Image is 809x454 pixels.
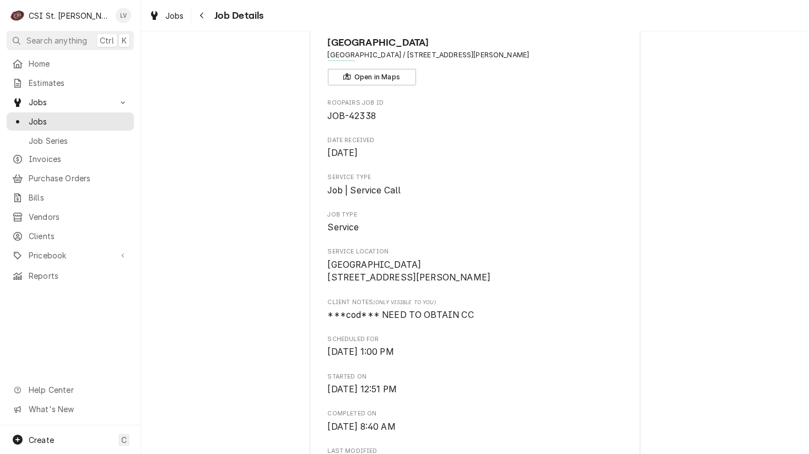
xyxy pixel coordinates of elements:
a: Go to Jobs [7,93,134,111]
a: Go to Help Center [7,381,134,399]
span: Bills [29,192,128,203]
span: Jobs [165,10,184,21]
span: Service [328,222,359,233]
span: Search anything [26,35,87,46]
span: Started On [328,372,623,381]
span: Job Details [211,8,264,23]
span: Create [29,435,54,445]
span: Reports [29,270,128,282]
a: Vendors [7,208,134,226]
a: Jobs [7,112,134,131]
div: CSI St. [PERSON_NAME] [29,10,110,21]
span: Invoices [29,153,128,165]
div: Started On [328,372,623,396]
span: Scheduled For [328,345,623,359]
a: Home [7,55,134,73]
span: Service Type [328,184,623,197]
div: Service Location [328,247,623,284]
span: Purchase Orders [29,172,128,184]
span: Scheduled For [328,335,623,344]
span: [DATE] [328,148,358,158]
div: Client Information [328,35,623,85]
span: Completed On [328,409,623,418]
span: Client Notes [328,298,623,307]
span: Date Received [328,136,623,145]
span: Home [29,58,128,69]
span: Jobs [29,96,112,108]
span: Job Type [328,221,623,234]
div: [object Object] [328,298,623,322]
span: Pricebook [29,250,112,261]
span: Address [328,50,623,60]
a: Reports [7,267,134,285]
span: [object Object] [328,309,623,322]
span: Roopairs Job ID [328,110,623,123]
span: Completed On [328,420,623,434]
a: Clients [7,227,134,245]
span: Started On [328,383,623,396]
span: Job Series [29,135,128,147]
span: Service Location [328,247,623,256]
span: C [121,434,127,446]
span: Roopairs Job ID [328,99,623,107]
span: Service Type [328,173,623,182]
button: Navigate back [193,7,211,24]
span: K [122,35,127,46]
span: [DATE] 1:00 PM [328,347,394,357]
a: Estimates [7,74,134,92]
a: Invoices [7,150,134,168]
span: Clients [29,230,128,242]
div: Roopairs Job ID [328,99,623,122]
span: JOB-42338 [328,111,376,121]
a: Go to Pricebook [7,246,134,264]
span: Estimates [29,77,128,89]
button: Search anythingCtrlK [7,31,134,50]
span: Help Center [29,384,127,396]
a: Purchase Orders [7,169,134,187]
div: Completed On [328,409,623,433]
span: Vendors [29,211,128,223]
span: [GEOGRAPHIC_DATA] [STREET_ADDRESS][PERSON_NAME] [328,260,491,283]
div: Job Type [328,210,623,234]
a: Bills [7,188,134,207]
span: (Only Visible to You) [373,299,435,305]
button: Open in Maps [328,69,416,85]
div: LV [116,8,131,23]
span: Ctrl [100,35,114,46]
div: Service Type [328,173,623,197]
span: Jobs [29,116,128,127]
span: [DATE] 8:40 AM [328,421,396,432]
div: Date Received [328,136,623,160]
a: Job Series [7,132,134,150]
span: [DATE] 12:51 PM [328,384,397,394]
span: What's New [29,403,127,415]
a: Jobs [144,7,188,25]
div: Scheduled For [328,335,623,359]
span: Service Location [328,258,623,284]
div: CSI St. Louis's Avatar [10,8,25,23]
span: Date Received [328,147,623,160]
span: Job Type [328,210,623,219]
span: Job | Service Call [328,185,401,196]
span: Name [328,35,623,50]
div: Lisa Vestal's Avatar [116,8,131,23]
div: C [10,8,25,23]
a: Go to What's New [7,400,134,418]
